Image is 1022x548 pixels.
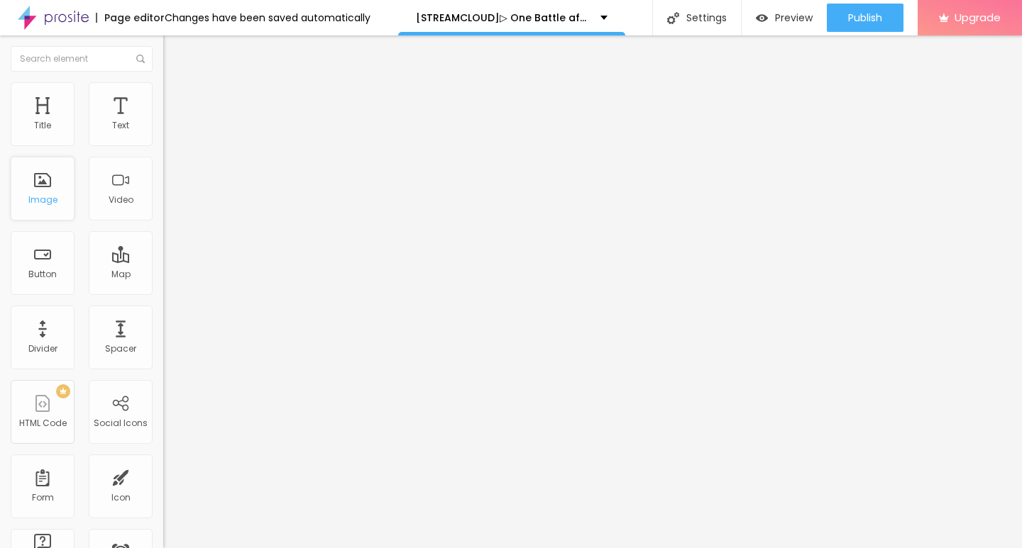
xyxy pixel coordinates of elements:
div: Video [109,195,133,205]
img: Icone [136,55,145,63]
button: Preview [742,4,827,32]
div: Form [32,493,54,503]
img: view-1.svg [756,12,768,24]
div: Icon [111,493,131,503]
div: Text [112,121,129,130]
div: Button [28,269,57,279]
p: [STREAMCLOUD]▷ One Battle after another [PERSON_NAME] Film 2025 Deutsch [416,13,590,23]
div: Map [111,269,131,279]
div: Image [28,195,57,205]
img: Icone [667,12,679,24]
span: Upgrade [955,11,1001,23]
div: Changes have been saved automatically [165,13,370,23]
div: Social Icons [94,418,148,428]
div: Spacer [105,344,136,354]
span: Publish [848,12,882,23]
div: Divider [28,344,57,354]
button: Publish [827,4,903,32]
div: HTML Code [19,418,67,428]
div: Title [34,121,51,130]
iframe: Editor [163,35,1022,548]
div: Page editor [96,13,165,23]
input: Search element [11,46,153,72]
span: Preview [775,12,813,23]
